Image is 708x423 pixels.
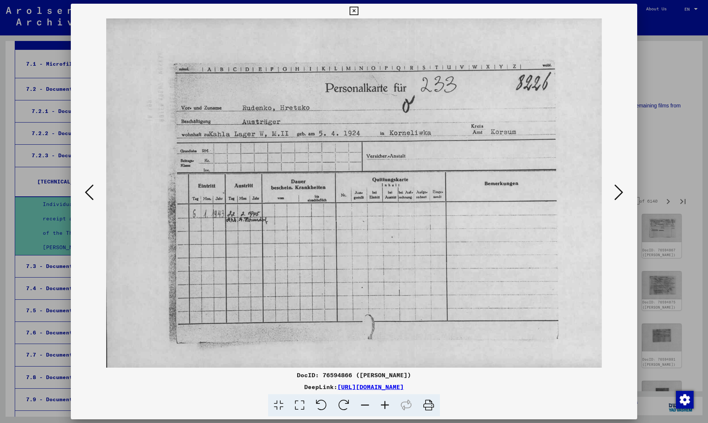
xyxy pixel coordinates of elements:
div: DocID: 76594866 ([PERSON_NAME]) [71,371,637,379]
div: Change consent [676,391,693,408]
img: 001.jpg [96,18,612,368]
img: Change consent [676,391,694,409]
div: DeepLink: [71,382,637,391]
a: [URL][DOMAIN_NAME] [337,383,404,391]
